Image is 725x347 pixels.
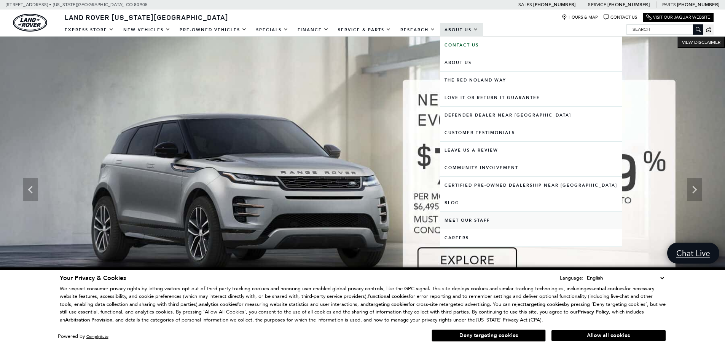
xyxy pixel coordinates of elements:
[13,14,47,32] a: land-rover
[524,301,564,308] strong: targeting cookies
[440,107,622,124] a: Defender Dealer near [GEOGRAPHIC_DATA]
[175,23,252,37] a: Pre-Owned Vehicles
[86,334,108,339] a: ComplyAuto
[440,142,622,159] a: Leave Us A Review
[368,293,409,300] strong: functional cookies
[293,23,333,37] a: Finance
[440,89,622,106] a: Love It or Return It Guarantee
[588,2,606,7] span: Service
[23,178,38,201] div: Previous
[518,2,532,7] span: Sales
[369,301,408,308] strong: targeting cookies
[60,13,233,22] a: Land Rover [US_STATE][GEOGRAPHIC_DATA]
[578,309,609,315] a: Privacy Policy
[333,23,396,37] a: Service & Parts
[662,2,676,7] span: Parts
[585,274,666,282] select: Language Select
[607,2,650,8] a: [PHONE_NUMBER]
[560,275,583,280] div: Language:
[65,317,112,323] strong: Arbitration Provision
[119,23,175,37] a: New Vehicles
[440,194,622,211] a: Blog
[604,14,637,20] a: Contact Us
[440,177,622,194] a: Certified Pre-Owned Dealership near [GEOGRAPHIC_DATA]
[252,23,293,37] a: Specials
[562,14,598,20] a: Hours & Map
[667,243,719,264] a: Chat Live
[646,14,710,20] a: Visit Our Jaguar Website
[60,274,126,282] span: Your Privacy & Cookies
[58,334,108,339] div: Powered by
[60,23,483,37] nav: Main Navigation
[445,42,479,48] b: Contact Us
[440,23,483,37] a: About Us
[60,23,119,37] a: EXPRESS STORE
[440,54,622,71] a: About Us
[199,301,237,308] strong: analytics cookies
[65,13,228,22] span: Land Rover [US_STATE][GEOGRAPHIC_DATA]
[440,229,622,246] a: Careers
[396,23,440,37] a: Research
[677,2,719,8] a: [PHONE_NUMBER]
[432,329,546,342] button: Deny targeting cookies
[440,72,622,89] a: The Red Noland Way
[578,309,609,315] u: Privacy Policy
[551,330,666,341] button: Allow all cookies
[533,2,575,8] a: [PHONE_NUMBER]
[586,285,625,292] strong: essential cookies
[440,212,622,229] a: Meet Our Staff
[60,285,666,324] p: We respect consumer privacy rights by letting visitors opt out of third-party tracking cookies an...
[440,37,622,54] a: Contact Us
[440,159,622,176] a: Community Involvement
[677,37,725,48] button: VIEW DISCLAIMER
[687,178,702,201] div: Next
[13,14,47,32] img: Land Rover
[6,2,148,7] a: [STREET_ADDRESS] • [US_STATE][GEOGRAPHIC_DATA], CO 80905
[440,124,622,141] a: Customer Testimonials
[672,248,714,258] span: Chat Live
[627,25,703,34] input: Search
[682,39,720,45] span: VIEW DISCLAIMER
